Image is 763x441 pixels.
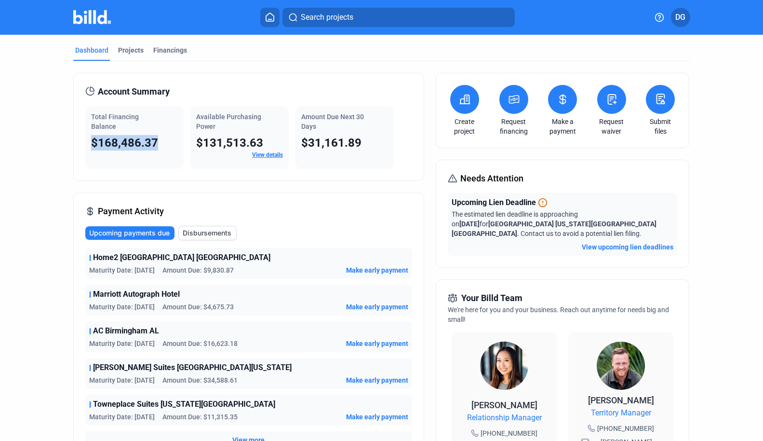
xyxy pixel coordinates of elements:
button: Make early payment [346,302,408,312]
button: Disbursements [178,226,237,240]
span: [PHONE_NUMBER] [481,428,537,438]
span: Payment Activity [98,205,164,218]
span: Maturity Date: [DATE] [89,339,155,348]
span: Upcoming Lien Deadline [452,197,536,208]
span: We're here for you and your business. Reach out anytime for needs big and small! [448,306,669,323]
span: $31,161.89 [301,136,361,150]
span: Maturity Date: [DATE] [89,302,155,312]
button: Make early payment [346,412,408,422]
img: Territory Manager [597,342,645,390]
button: Upcoming payments due [85,226,174,240]
span: Marriott Autograph Hotel [93,289,180,300]
button: View upcoming lien deadlines [582,242,673,252]
span: [PERSON_NAME] Suites [GEOGRAPHIC_DATA][US_STATE] [93,362,292,373]
button: Make early payment [346,375,408,385]
button: Search projects [282,8,515,27]
a: Request financing [497,117,531,136]
span: Maturity Date: [DATE] [89,412,155,422]
span: [GEOGRAPHIC_DATA] [US_STATE][GEOGRAPHIC_DATA] [GEOGRAPHIC_DATA] [452,220,656,237]
span: Amount Due: $34,588.61 [162,375,238,385]
span: Total Financing Balance [91,113,139,130]
a: Submit files [643,117,677,136]
span: Search projects [301,12,353,23]
span: Amount Due: $11,315.35 [162,412,238,422]
span: Account Summary [98,85,170,98]
span: [PERSON_NAME] [471,400,537,410]
img: Billd Company Logo [73,10,111,24]
span: Maturity Date: [DATE] [89,375,155,385]
a: Create project [448,117,482,136]
span: Available Purchasing Power [196,113,261,130]
span: Amount Due: $4,675.73 [162,302,234,312]
a: Request waiver [595,117,629,136]
span: DG [675,12,685,23]
span: Needs Attention [460,172,523,185]
span: The estimated lien deadline is approaching on for . Contact us to avoid a potential lien filing. [452,210,656,237]
span: Your Billd Team [461,291,522,305]
div: Dashboard [75,45,108,55]
span: [PHONE_NUMBER] [597,424,654,433]
span: $168,486.37 [91,136,158,150]
span: [PERSON_NAME] [588,395,654,405]
button: Make early payment [346,339,408,348]
span: Amount Due Next 30 Days [301,113,364,130]
img: Relationship Manager [480,342,528,390]
span: $131,513.63 [196,136,263,150]
div: Projects [118,45,144,55]
span: Relationship Manager [467,412,542,424]
span: Amount Due: $16,623.18 [162,339,238,348]
span: [DATE] [459,220,480,228]
button: Make early payment [346,265,408,275]
a: View details [252,152,283,158]
span: Towneplace Suites [US_STATE][GEOGRAPHIC_DATA] [93,399,275,410]
span: Territory Manager [591,407,651,419]
span: Upcoming payments due [89,228,170,238]
span: Home2 [GEOGRAPHIC_DATA] [GEOGRAPHIC_DATA] [93,252,270,263]
button: DG [671,8,690,27]
span: AC Birmingham AL [93,325,159,337]
div: Financings [153,45,187,55]
span: Maturity Date: [DATE] [89,265,155,275]
span: Amount Due: $9,830.87 [162,265,234,275]
a: Make a payment [546,117,579,136]
span: Disbursements [183,228,231,238]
